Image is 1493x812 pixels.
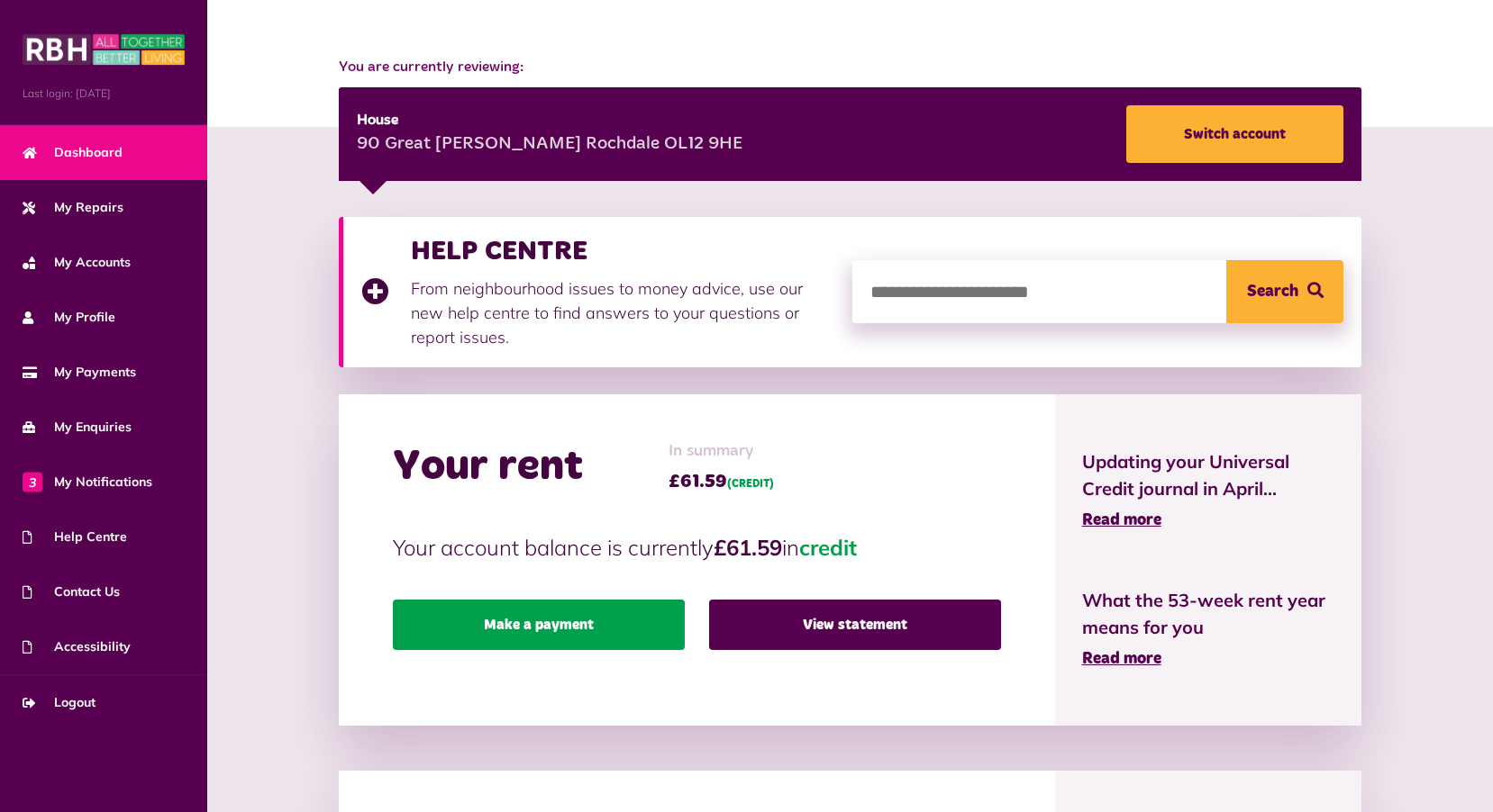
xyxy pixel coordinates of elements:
[23,32,185,68] img: MyRBH
[23,693,96,712] span: Logout
[23,472,42,492] span: 3
[23,363,136,382] span: My Payments
[1082,651,1161,667] span: Read more
[393,441,583,493] h2: Your rent
[23,582,120,601] span: Contact Us
[339,57,1362,78] span: You are currently reviewing:
[1082,448,1335,502] span: Updating your Universal Credit journal in April...
[411,276,834,349] p: From neighbourhood issues to money advice, use our new help centre to find answers to your questi...
[1247,260,1298,323] span: Search
[23,473,152,492] span: My Notifications
[1082,587,1335,641] span: What the 53-week rent year means for you
[727,479,774,490] span: (CREDIT)
[357,110,742,131] div: House
[23,198,123,217] span: My Repairs
[393,600,685,650] a: Make a payment
[23,528,127,546] span: Help Centre
[23,637,131,656] span: Accessibility
[23,308,115,327] span: My Profile
[799,534,857,561] span: credit
[23,418,132,437] span: My Enquiries
[411,235,834,267] h3: HELP CENTRE
[669,439,774,464] span: In summary
[23,86,185,102] span: Last login: [DATE]
[714,534,782,561] strong: £61.59
[1082,448,1335,533] a: Updating your Universal Credit journal in April... Read more
[393,531,1001,564] p: Your account balance is currently in
[669,468,774,495] span: £61.59
[23,143,123,162] span: Dashboard
[1226,260,1343,323] button: Search
[1082,587,1335,672] a: What the 53-week rent year means for you Read more
[357,131,742,158] div: 90 Great [PERSON_NAME] Rochdale OL12 9HE
[1082,512,1161,528] span: Read more
[709,600,1001,650] a: View statement
[23,253,131,272] span: My Accounts
[1126,105,1343,163] a: Switch account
